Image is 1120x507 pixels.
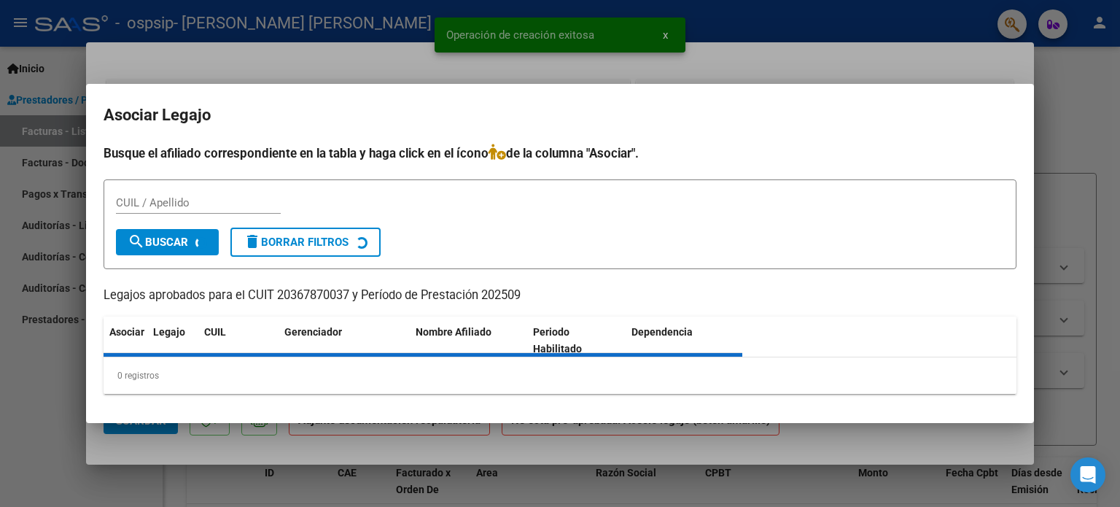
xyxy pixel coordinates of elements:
datatable-header-cell: Asociar [104,317,147,365]
datatable-header-cell: Periodo Habilitado [527,317,626,365]
button: Borrar Filtros [230,228,381,257]
datatable-header-cell: Legajo [147,317,198,365]
span: Buscar [128,236,188,249]
span: Nombre Afiliado [416,326,491,338]
datatable-header-cell: Gerenciador [279,317,410,365]
datatable-header-cell: Nombre Afiliado [410,317,527,365]
span: Borrar Filtros [244,236,349,249]
button: Buscar [116,229,219,255]
datatable-header-cell: CUIL [198,317,279,365]
h4: Busque el afiliado correspondiente en la tabla y haga click en el ícono de la columna "Asociar". [104,144,1016,163]
span: Asociar [109,326,144,338]
span: Legajo [153,326,185,338]
datatable-header-cell: Dependencia [626,317,743,365]
div: 0 registros [104,357,1016,394]
span: Dependencia [631,326,693,338]
mat-icon: search [128,233,145,250]
span: Gerenciador [284,326,342,338]
div: Open Intercom Messenger [1070,457,1105,492]
mat-icon: delete [244,233,261,250]
h2: Asociar Legajo [104,101,1016,129]
span: CUIL [204,326,226,338]
p: Legajos aprobados para el CUIT 20367870037 y Período de Prestación 202509 [104,287,1016,305]
span: Periodo Habilitado [533,326,582,355]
